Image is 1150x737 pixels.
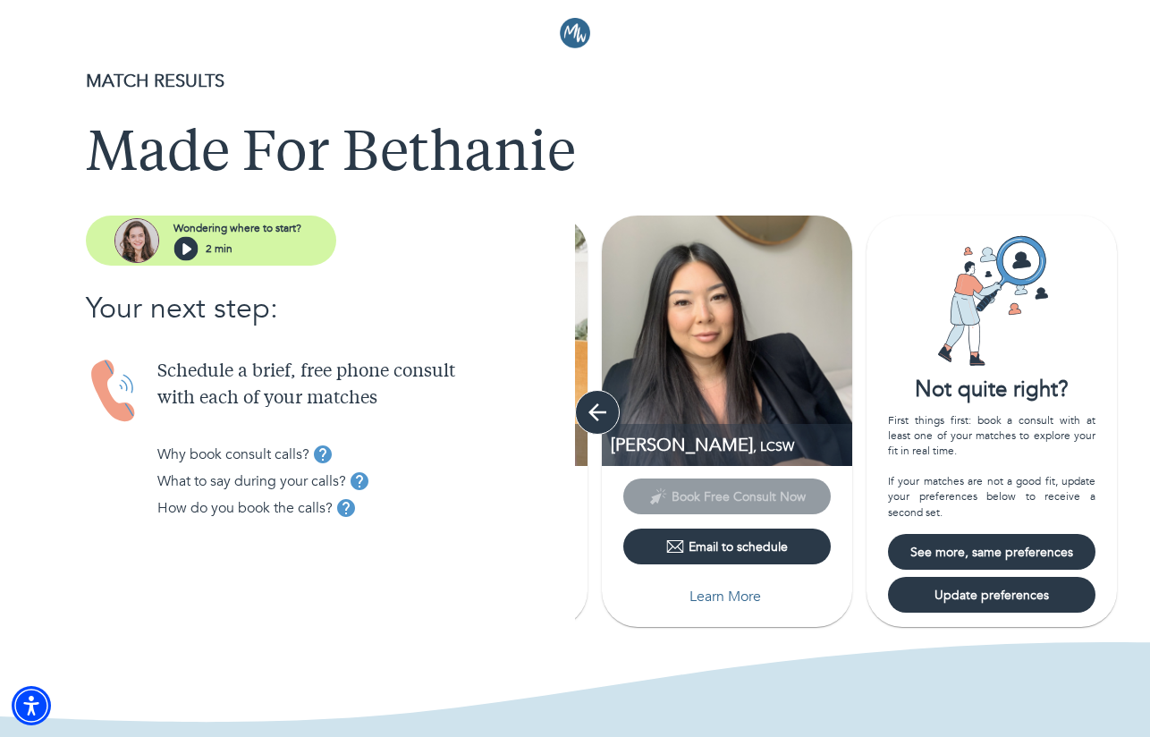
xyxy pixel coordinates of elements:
button: Update preferences [888,577,1095,613]
p: Learn More [689,586,761,607]
p: 2 min [206,241,233,257]
div: Email to schedule [666,538,788,555]
button: tooltip [333,495,359,521]
button: tooltip [346,468,373,495]
img: assistant [114,218,159,263]
div: First things first: book a consult with at least one of your matches to explore your fit in real ... [888,413,1095,521]
button: Email to schedule [623,529,831,564]
span: See more, same preferences [895,544,1088,561]
p: How do you book the calls? [157,497,333,519]
div: Accessibility Menu [12,686,51,725]
p: Your next step: [86,287,575,330]
p: LCSW [611,433,852,457]
span: Update preferences [895,587,1088,604]
div: Not quite right? [867,375,1117,405]
button: assistantWondering where to start?2 min [86,216,336,266]
img: Card icon [925,233,1059,368]
p: MATCH RESULTS [86,68,1064,95]
img: Handset [86,359,143,424]
p: Schedule a brief, free phone consult with each of your matches [157,359,575,412]
button: tooltip [309,441,336,468]
span: This provider has not yet shared their calendar link. Please email the provider to schedule [623,487,831,504]
p: Why book consult calls? [157,444,309,465]
h1: Made For Bethanie [86,123,1064,188]
img: Logo [560,18,590,48]
button: See more, same preferences [888,534,1095,570]
p: Wondering where to start? [173,220,301,236]
span: , LCSW [753,438,794,455]
img: Jina Park profile [602,216,852,466]
p: What to say during your calls? [157,470,346,492]
button: Learn More [623,579,831,614]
